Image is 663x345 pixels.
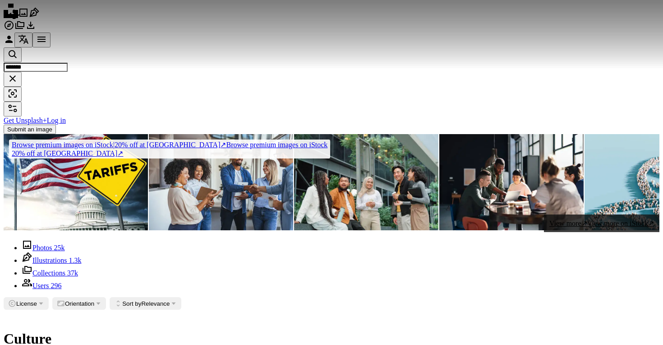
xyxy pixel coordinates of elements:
[67,269,78,277] span: 37k
[110,297,181,310] button: Sort byRelevance
[22,282,61,289] a: Users 296
[14,33,32,47] button: Language
[4,117,47,124] a: Get Unsplash+
[52,297,106,310] button: Orientation
[18,12,29,19] a: Photos
[12,141,115,149] span: Browse premium images on iStock |
[4,24,14,32] a: Explore
[122,300,170,307] span: Relevance
[22,244,65,252] a: Photos 25k
[51,282,61,289] span: 296
[4,47,22,62] button: Search Unsplash
[122,300,141,307] span: Sort by
[149,134,293,230] img: Diverse Team Meeting in Modern Office Space
[69,256,81,264] span: 1.3k
[4,47,659,102] form: Find visuals sitewide
[439,134,584,230] img: Diverse Team Working Together in Modern Co-Working Space
[4,72,22,87] button: Clear
[25,24,36,32] a: Download History
[14,24,25,32] a: Collections
[65,300,94,307] span: Orientation
[22,256,81,264] a: Illustrations 1.3k
[4,87,22,102] button: Visual search
[29,12,40,19] a: Illustrations
[4,12,18,19] a: Home — Unsplash
[4,297,49,310] button: License
[294,134,438,230] img: Business team talking during break
[12,141,226,149] span: 20% off at [GEOGRAPHIC_DATA] ↗
[4,125,56,134] button: Submit an image
[4,102,22,117] button: Filters
[32,33,51,47] button: Menu
[4,134,336,164] a: Browse premium images on iStock|20% off at [GEOGRAPHIC_DATA]↗Browse premium images on iStock20% o...
[544,214,659,232] a: View more↗View more on iStock↗
[549,219,587,227] span: View more ↗
[16,300,37,307] span: License
[4,38,14,46] a: Log in / Sign up
[587,219,654,227] span: View more on iStock ↗
[4,134,148,230] img: Us Tariffs street sign on usa
[54,244,65,252] span: 25k
[47,117,66,124] a: Log in
[22,269,78,277] a: Collections 37k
